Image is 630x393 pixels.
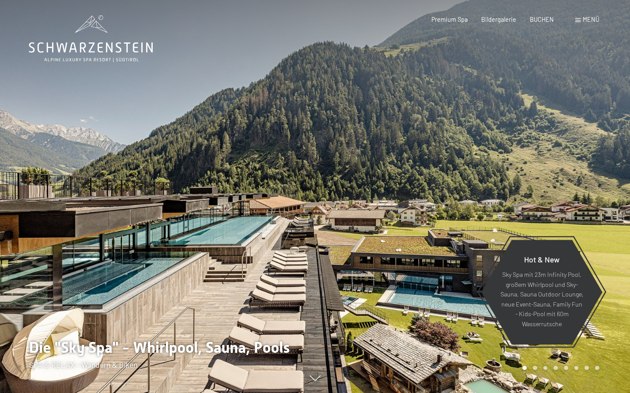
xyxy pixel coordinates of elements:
div: Carousel Page 4 [553,366,558,370]
div: Carousel Pagination [519,366,599,370]
div: Carousel Page 3 [543,366,548,370]
span: Hot & New [524,255,560,264]
div: Carousel Page 1 (Current Slide) [522,366,527,370]
span: Menü [583,16,599,23]
div: Carousel Page 7 [584,366,589,370]
a: Premium Spa [431,16,468,23]
div: Carousel Page 5 [564,366,568,370]
a: Bildergalerie [481,16,516,23]
a: Hot & New Sky Spa mit 23m Infinity Pool, großem Whirlpool und Sky-Sauna, Sauna Outdoor Lounge, ne... [481,239,603,345]
p: Sky Spa mit 23m Infinity Pool, großem Whirlpool und Sky-Sauna, Sauna Outdoor Lounge, neue Event-S... [500,270,584,329]
div: Carousel Page 6 [574,366,579,370]
a: BUCHEN [530,16,554,23]
div: Carousel Page 8 [595,366,599,370]
div: Carousel Page 2 [533,366,537,370]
